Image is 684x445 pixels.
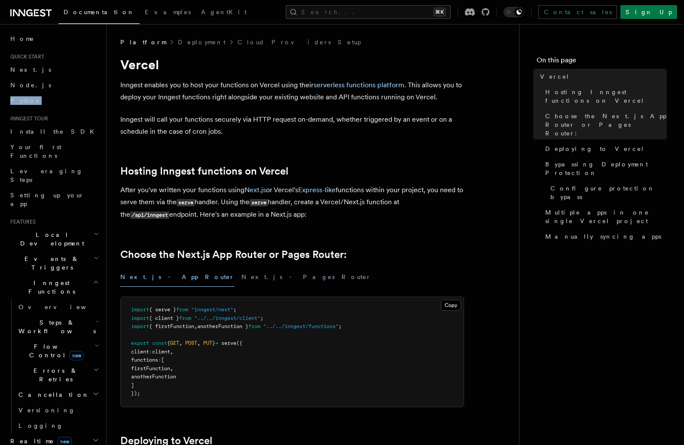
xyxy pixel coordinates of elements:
[7,251,101,275] button: Events & Triggers
[7,218,36,225] span: Features
[120,114,464,138] p: Inngest will call your functions securely via HTTP request on-demand, whether triggered by an eve...
[545,144,644,153] span: Deploying to Vercel
[10,168,83,183] span: Leveraging Steps
[120,165,288,177] a: Hosting Inngest functions on Vercel
[120,38,166,46] span: Platform
[542,141,667,157] a: Deploying to Vercel
[149,349,152,355] span: :
[7,93,101,108] a: Python
[263,323,339,329] span: "../../inngest/functions"
[18,407,75,414] span: Versioning
[15,363,101,387] button: Errors & Retries
[545,232,661,241] span: Manually syncing apps
[7,53,44,60] span: Quick start
[15,318,96,335] span: Steps & Workflows
[194,323,197,329] span: ,
[537,55,667,69] h4: On this page
[15,390,89,399] span: Cancellation
[178,38,226,46] a: Deployment
[7,77,101,93] a: Node.js
[241,267,371,287] button: Next.js - Pages Router
[298,186,336,194] a: Express-like
[15,366,93,384] span: Errors & Retries
[545,160,667,177] span: Bypassing Deployment Protection
[131,365,170,371] span: firstFunction
[542,157,667,181] a: Bypassing Deployment Protection
[545,208,667,225] span: Multiple apps in one single Vercel project
[70,351,84,360] span: new
[504,7,524,17] button: Toggle dark mode
[542,205,667,229] a: Multiple apps in one single Vercel project
[179,315,191,321] span: from
[7,299,101,433] div: Inngest Functions
[203,340,212,346] span: PUT
[197,340,200,346] span: ,
[149,307,176,313] span: { serve }
[176,307,188,313] span: from
[18,304,107,310] span: Overview
[152,349,170,355] span: client
[194,315,260,321] span: "../../inngest/client"
[185,340,197,346] span: POST
[7,275,101,299] button: Inngest Functions
[131,374,176,380] span: anotherFunction
[538,5,617,19] a: Contact sales
[7,31,101,46] a: Home
[540,72,570,81] span: Vercel
[221,340,236,346] span: serve
[545,88,667,105] span: Hosting Inngest functions on Vercel
[167,340,170,346] span: {
[542,84,667,108] a: Hosting Inngest functions on Vercel
[15,299,101,315] a: Overview
[64,9,134,15] span: Documentation
[547,181,667,205] a: Configure protection bypass
[10,144,61,159] span: Your first Functions
[542,108,667,141] a: Choose the Next.js App Router or Pages Router:
[10,34,34,43] span: Home
[158,357,161,363] span: :
[10,192,84,207] span: Setting up your app
[7,230,94,248] span: Local Development
[10,128,99,135] span: Install the SDK
[215,340,218,346] span: =
[120,57,464,72] h1: Vercel
[120,79,464,103] p: Inngest enables you to host your functions on Vercel using their . This allows you to deploy your...
[7,227,101,251] button: Local Development
[441,300,461,311] button: Copy
[149,315,179,321] span: { client }
[15,418,101,433] a: Logging
[197,323,248,329] span: anotherFunction }
[131,315,149,321] span: import
[542,229,667,244] a: Manually syncing apps
[248,323,260,329] span: from
[286,5,451,19] button: Search...⌘K
[434,8,446,16] kbd: ⌘K
[545,112,667,138] span: Choose the Next.js App Router or Pages Router:
[131,390,140,396] span: });
[131,307,149,313] span: import
[120,249,347,261] a: Choose the Next.js App Router or Pages Router:
[7,115,48,122] span: Inngest tour
[131,323,149,329] span: import
[15,402,101,418] a: Versioning
[10,66,51,73] span: Next.js
[7,139,101,163] a: Your first Functions
[15,342,95,359] span: Flow Control
[179,340,182,346] span: ,
[120,267,235,287] button: Next.js - App Router
[212,340,215,346] span: }
[238,38,361,46] a: Cloud Providers Setup
[10,82,51,89] span: Node.js
[7,255,94,272] span: Events & Triggers
[131,349,149,355] span: client
[7,279,93,296] span: Inngest Functions
[131,382,134,388] span: ]
[339,323,342,329] span: ;
[537,69,667,84] a: Vercel
[7,187,101,212] a: Setting up your app
[152,340,167,346] span: const
[15,339,101,363] button: Flow Controlnew
[201,9,247,15] span: AgentKit
[130,212,169,219] code: /api/inngest
[191,307,233,313] span: "inngest/next"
